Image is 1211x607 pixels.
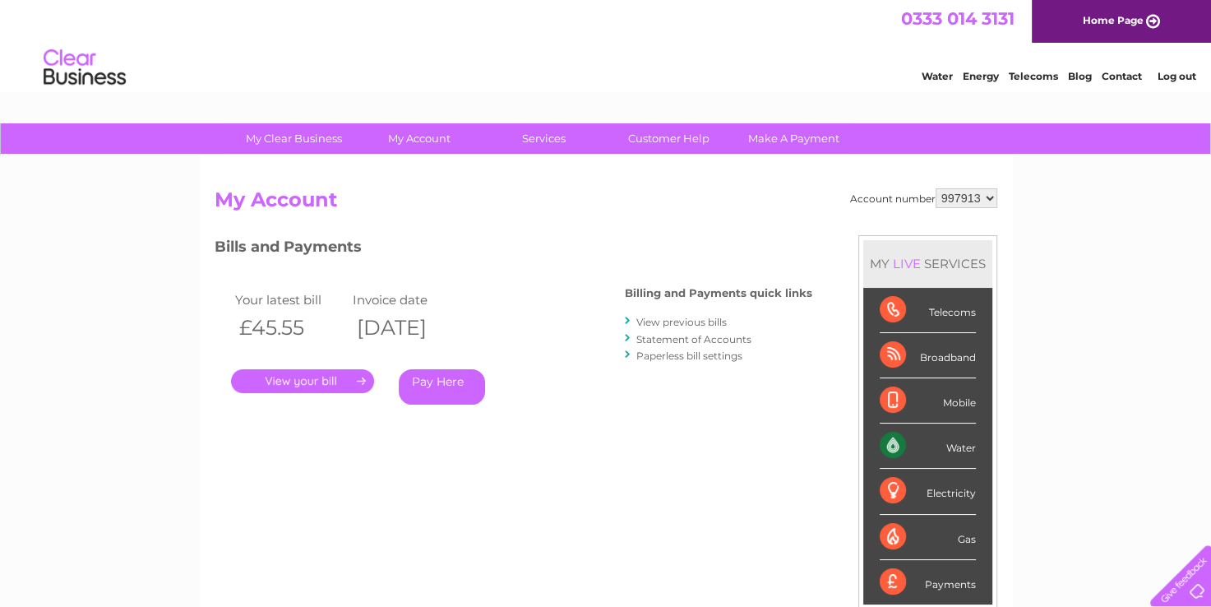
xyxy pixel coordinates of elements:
h2: My Account [215,188,997,220]
a: My Account [351,123,487,154]
img: logo.png [43,43,127,93]
a: View previous bills [636,316,727,328]
div: Clear Business is a trading name of Verastar Limited (registered in [GEOGRAPHIC_DATA] No. 3667643... [218,9,995,80]
a: Services [476,123,612,154]
div: Gas [880,515,976,560]
a: Make A Payment [726,123,862,154]
div: Account number [850,188,997,208]
a: Energy [963,70,999,82]
div: Broadband [880,333,976,378]
td: Your latest bill [231,289,349,311]
div: LIVE [890,256,924,271]
th: [DATE] [349,311,467,345]
div: Water [880,424,976,469]
div: Telecoms [880,288,976,333]
div: Mobile [880,378,976,424]
th: £45.55 [231,311,349,345]
h4: Billing and Payments quick links [625,287,812,299]
a: Statement of Accounts [636,333,751,345]
td: Invoice date [349,289,467,311]
a: Pay Here [399,369,485,405]
div: Electricity [880,469,976,514]
div: Payments [880,560,976,605]
a: Log out [1157,70,1195,82]
h3: Bills and Payments [215,235,812,264]
a: Paperless bill settings [636,350,742,362]
a: Water [922,70,953,82]
a: Contact [1102,70,1142,82]
div: MY SERVICES [863,240,992,287]
a: Telecoms [1009,70,1058,82]
a: Customer Help [601,123,737,154]
a: Blog [1068,70,1092,82]
a: My Clear Business [226,123,362,154]
a: 0333 014 3131 [901,8,1015,29]
a: . [231,369,374,393]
